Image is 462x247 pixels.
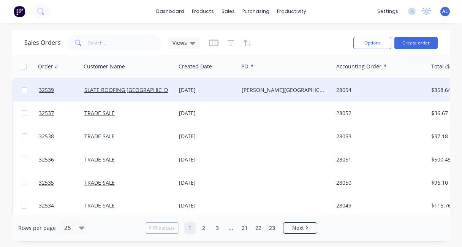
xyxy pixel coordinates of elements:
span: Rows per page [18,224,56,232]
div: [DATE] [179,202,236,209]
a: TRADE SALE [84,179,115,186]
div: [DATE] [179,133,236,140]
span: Views [172,39,187,47]
div: 28050 [336,179,421,187]
a: SLATE ROOFING [GEOGRAPHIC_DATA] [84,86,179,93]
button: Options [353,37,391,49]
div: products [188,6,218,17]
a: 32538 [39,125,84,148]
img: Factory [14,6,25,17]
span: AL [442,8,448,15]
a: Jump forward [225,222,237,234]
a: Next page [283,224,317,232]
div: [PERSON_NAME][GEOGRAPHIC_DATA] [242,86,326,94]
a: 32537 [39,102,84,125]
span: 32535 [39,179,54,187]
span: 32539 [39,86,54,94]
a: 32534 [39,194,84,217]
div: 28054 [336,86,421,94]
ul: Pagination [142,222,320,234]
div: Total ($) [431,63,451,70]
a: Page 21 [239,222,250,234]
div: 28049 [336,202,421,209]
span: 32534 [39,202,54,209]
div: [DATE] [179,86,236,94]
div: purchasing [239,6,273,17]
div: productivity [273,6,310,17]
a: Page 22 [253,222,264,234]
span: 32537 [39,109,54,117]
a: TRADE SALE [84,202,115,209]
a: Page 23 [266,222,278,234]
a: Page 3 [212,222,223,234]
span: Next [292,224,304,232]
div: Accounting Order # [336,63,386,70]
a: TRADE SALE [84,156,115,163]
div: Customer Name [84,63,125,70]
span: 32538 [39,133,54,140]
a: 32536 [39,148,84,171]
span: 32536 [39,156,54,163]
a: TRADE SALE [84,109,115,117]
h1: Sales Orders [24,39,61,46]
div: 28053 [336,133,421,140]
a: dashboard [152,6,188,17]
div: Created Date [179,63,212,70]
button: Create order [394,37,438,49]
input: Search... [88,35,162,51]
a: Page 1 is your current page [184,222,196,234]
div: [DATE] [179,156,236,163]
div: 28052 [336,109,421,117]
a: Previous page [145,224,179,232]
div: PO # [241,63,253,70]
div: 28051 [336,156,421,163]
a: Page 2 [198,222,209,234]
a: 32539 [39,79,84,101]
a: TRADE SALE [84,133,115,140]
a: 32535 [39,171,84,194]
div: settings [373,6,402,17]
div: sales [218,6,239,17]
span: Previous [153,224,175,232]
div: [DATE] [179,179,236,187]
div: Order # [38,63,58,70]
div: [DATE] [179,109,236,117]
